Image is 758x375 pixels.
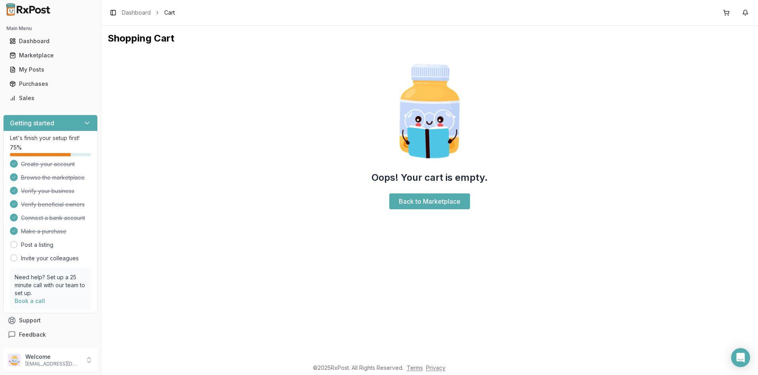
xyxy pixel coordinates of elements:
[15,273,86,297] p: Need help? Set up a 25 minute call with our team to set up.
[21,241,53,249] a: Post a listing
[6,77,95,91] a: Purchases
[3,328,98,342] button: Feedback
[389,193,470,209] a: Back to Marketplace
[8,354,21,366] img: User avatar
[371,171,488,184] h2: Oops! Your cart is empty.
[164,9,175,17] span: Cart
[6,25,95,32] h2: Main Menu
[21,160,75,168] span: Create your account
[21,254,79,262] a: Invite your colleagues
[6,91,95,105] a: Sales
[6,62,95,77] a: My Posts
[731,348,750,367] div: Open Intercom Messenger
[108,32,752,45] h1: Shopping Cart
[3,313,98,328] button: Support
[10,134,91,142] p: Let's finish your setup first!
[25,353,80,361] p: Welcome
[3,49,98,62] button: Marketplace
[3,63,98,76] button: My Posts
[9,51,91,59] div: Marketplace
[6,34,95,48] a: Dashboard
[426,364,445,371] a: Privacy
[3,35,98,47] button: Dashboard
[9,80,91,88] div: Purchases
[21,174,85,182] span: Browse the marketplace
[3,78,98,90] button: Purchases
[9,37,91,45] div: Dashboard
[15,297,45,304] a: Book a call
[379,61,480,162] img: Smart Pill Bottle
[3,92,98,104] button: Sales
[10,118,54,128] h3: Getting started
[122,9,175,17] nav: breadcrumb
[25,361,80,367] p: [EMAIL_ADDRESS][DOMAIN_NAME]
[10,144,22,152] span: 75 %
[21,227,66,235] span: Make a purchase
[21,214,85,222] span: Connect a bank account
[3,3,54,16] img: RxPost Logo
[122,9,151,17] a: Dashboard
[407,364,423,371] a: Terms
[6,48,95,62] a: Marketplace
[21,201,85,208] span: Verify beneficial owners
[9,94,91,102] div: Sales
[19,331,46,339] span: Feedback
[9,66,91,74] div: My Posts
[21,187,74,195] span: Verify your business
